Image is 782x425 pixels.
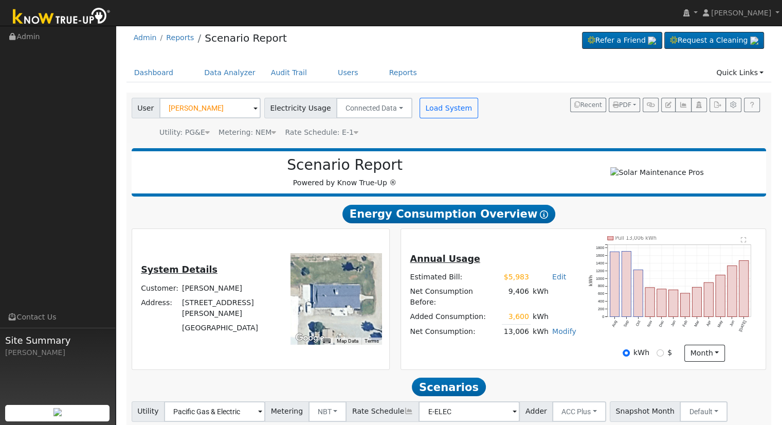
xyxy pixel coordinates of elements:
text: 1800 [596,245,604,250]
span: User [132,98,160,118]
img: retrieve [53,408,62,416]
text: 1000 [596,276,604,281]
button: ACC Plus [552,401,606,422]
rect: onclick="" [657,289,666,317]
span: Adder [519,401,553,422]
u: System Details [141,264,217,275]
u: Annual Usage [410,254,480,264]
rect: onclick="" [716,275,725,316]
button: Keyboard shortcuts [323,338,330,345]
button: Default [680,401,728,422]
a: Refer a Friend [582,32,662,49]
a: Help Link [744,98,760,112]
td: [GEOGRAPHIC_DATA] [180,321,277,335]
text: Nov [646,320,653,328]
input: Select a Rate Schedule [419,401,520,422]
span: Site Summary [5,333,110,347]
a: Scenario Report [205,32,287,44]
img: Know True-Up [8,6,116,29]
a: Open this area in Google Maps (opens a new window) [293,331,327,345]
td: [STREET_ADDRESS][PERSON_NAME] [180,295,277,321]
img: retrieve [750,37,758,45]
text: 600 [598,291,604,296]
text: May [717,320,724,328]
rect: onclick="" [739,261,749,317]
span: Alias: E1 [285,128,358,136]
td: Net Consumption: [408,324,502,339]
td: [PERSON_NAME] [180,281,277,295]
span: Rate Schedule [346,401,419,422]
text: [DATE] [738,320,747,332]
input: $ [657,349,664,357]
rect: onclick="" [681,293,690,317]
td: Customer: [139,281,180,295]
rect: onclick="" [692,287,701,316]
a: Terms [365,338,379,344]
text: 0 [602,314,604,319]
button: PDF [609,98,640,112]
button: Load System [420,98,478,118]
text: Apr [705,320,712,327]
text: Mar [693,320,700,328]
text: Dec [658,320,665,328]
span: Scenarios [412,378,485,396]
td: kWh [531,285,578,310]
rect: onclick="" [645,288,654,317]
a: Dashboard [126,63,181,82]
h2: Scenario Report [142,156,548,174]
button: Multi-Series Graph [675,98,691,112]
button: Recent [570,98,606,112]
span: PDF [613,101,631,109]
button: Generate Report Link [643,98,659,112]
label: $ [667,347,672,358]
text: Feb [682,320,688,327]
a: Modify [552,327,576,335]
span: Utility [132,401,165,422]
td: Estimated Bill: [408,270,502,284]
td: kWh [531,324,550,339]
rect: onclick="" [704,282,713,316]
span: Electricity Usage [264,98,337,118]
rect: onclick="" [633,270,643,316]
text: Sep [623,320,630,328]
button: Map Data [337,338,358,345]
text: 200 [598,307,604,311]
button: Export Interval Data [710,98,725,112]
a: Reports [166,33,194,42]
a: Edit [552,273,566,281]
text:  [741,237,747,243]
input: Select a Utility [164,401,265,422]
div: Powered by Know True-Up ® [137,156,553,188]
button: Login As [691,98,707,112]
td: $5,983 [502,270,531,284]
img: retrieve [648,37,656,45]
button: Connected Data [336,98,412,118]
a: Users [330,63,366,82]
span: Energy Consumption Overview [342,205,555,223]
img: Google [293,331,327,345]
td: Added Consumption: [408,310,502,325]
text: Jun [729,320,735,327]
rect: onclick="" [728,266,737,317]
div: Metering: NEM [219,127,276,138]
text: 800 [598,284,604,288]
rect: onclick="" [622,251,631,316]
text: Oct [635,320,642,327]
a: Admin [134,33,157,42]
input: Select a User [159,98,261,118]
span: Snapshot Month [610,401,681,422]
button: Edit User [661,98,676,112]
a: Data Analyzer [196,63,263,82]
td: Address: [139,295,180,321]
rect: onclick="" [669,290,678,316]
text: Jan [670,320,677,327]
td: 9,406 [502,285,531,310]
text: 1600 [596,253,604,258]
text: 1200 [596,269,604,273]
a: Reports [381,63,425,82]
button: Settings [725,98,741,112]
text: kWh [589,275,594,287]
button: NBT [308,401,347,422]
button: month [684,345,725,362]
td: 3,600 [502,310,531,325]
